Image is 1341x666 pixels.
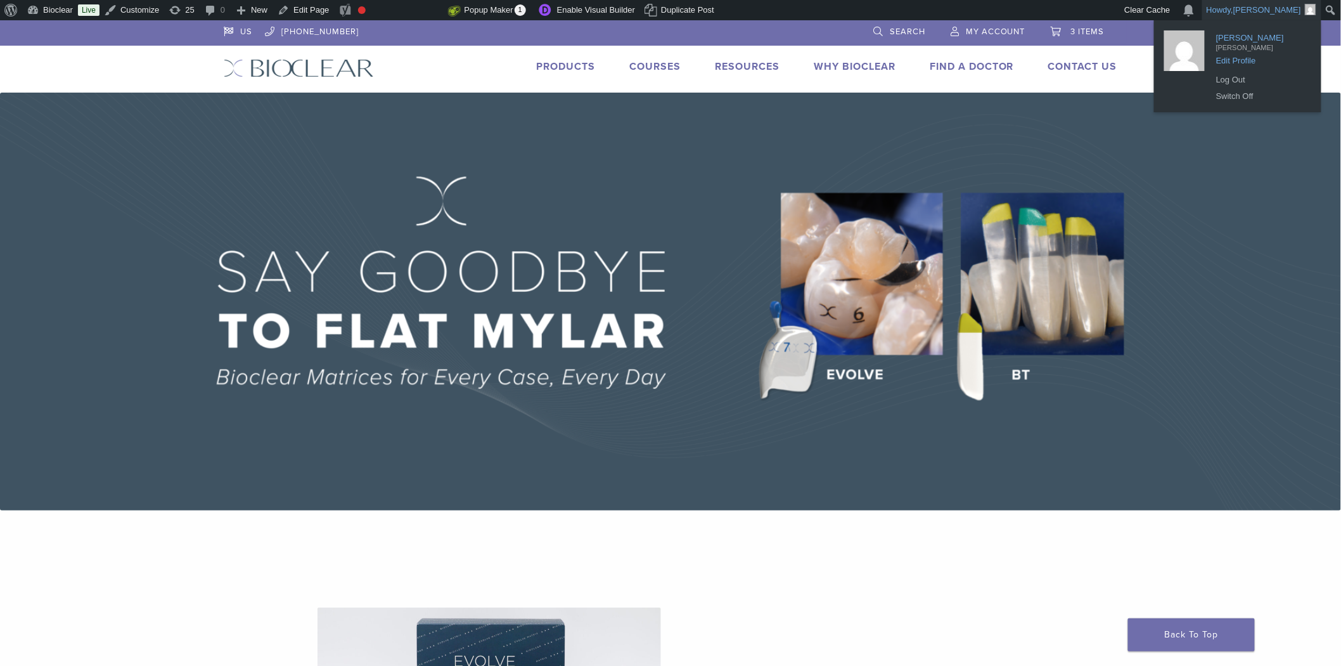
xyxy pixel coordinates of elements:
a: Contact Us [1048,60,1117,73]
a: Products [536,60,595,73]
a: Why Bioclear [814,60,895,73]
a: US [224,20,252,39]
span: Search [890,27,925,37]
span: My Account [966,27,1025,37]
a: My Account [951,20,1025,39]
img: Bioclear [224,59,374,77]
span: [PERSON_NAME] [1216,39,1305,51]
a: Search [873,20,925,39]
a: Live [78,4,99,16]
span: [PERSON_NAME] [1233,5,1301,15]
ul: Howdy, Tanya Copeman [1154,20,1321,112]
a: Resources [715,60,780,73]
span: [PERSON_NAME] [1216,28,1305,39]
a: Log Out [1210,72,1311,88]
a: [PHONE_NUMBER] [265,20,359,39]
img: Views over 48 hours. Click for more Jetpack Stats. [377,3,448,18]
a: Courses [629,60,681,73]
span: 3 items [1071,27,1105,37]
div: Focus keyphrase not set [358,6,366,14]
span: Edit Profile [1216,51,1305,62]
a: 3 items [1051,20,1105,39]
span: 1 [515,4,526,16]
a: Back To Top [1128,618,1255,651]
a: Find A Doctor [930,60,1014,73]
a: Switch Off [1210,88,1311,105]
